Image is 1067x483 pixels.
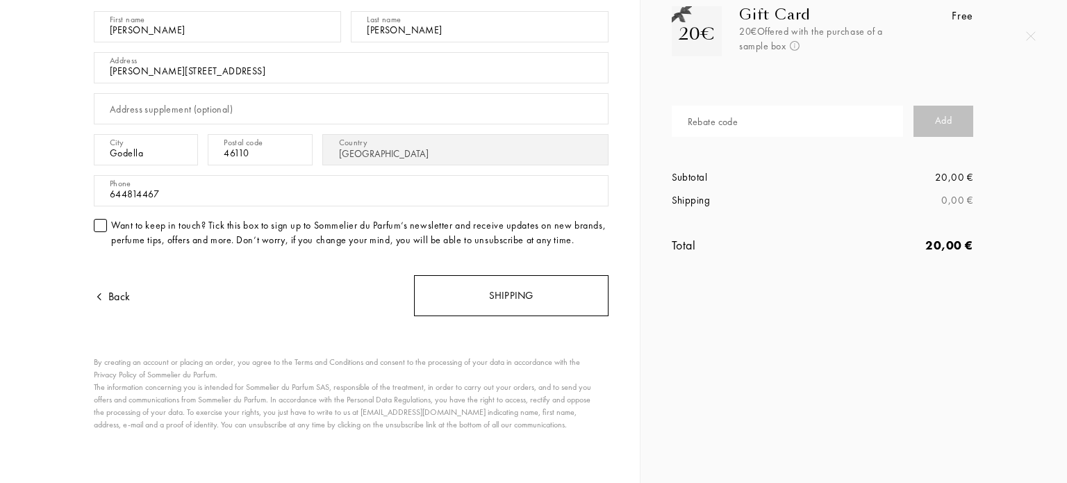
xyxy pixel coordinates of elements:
div: Last name [367,13,401,26]
div: Shipping [414,275,609,316]
div: Back [94,288,131,305]
div: Postal code [224,136,263,149]
div: 20€ Offered with the purchase of a sample box [739,24,898,54]
div: 20€ [679,22,715,47]
div: First name [110,13,145,26]
div: Want to keep in touch? Tick this box to sign up to Sommelier du Parfum’s newsletter and receive u... [111,218,609,247]
div: Gift Card [739,6,898,23]
div: Address [110,54,138,67]
div: 20,00 € [822,170,973,186]
div: Subtotal [672,170,822,186]
img: quit_onboard.svg [1026,31,1036,41]
div: By creating an account or placing an order, you agree to the Terms and Conditions and consent to ... [94,356,602,431]
div: Country [339,136,368,149]
div: Shipping [672,193,822,208]
img: gift_n.png [672,6,693,24]
div: Address supplement (optional) [110,102,233,117]
div: 20,00 € [822,236,973,254]
div: Total [672,236,822,254]
div: Phone [110,177,131,190]
div: Add [913,106,973,137]
div: City [110,136,124,149]
div: 0,00 € [822,193,973,208]
img: info_voucher.png [790,41,800,51]
div: Rebate code [688,115,738,129]
img: arrow.png [94,291,105,302]
div: Free [952,8,973,24]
